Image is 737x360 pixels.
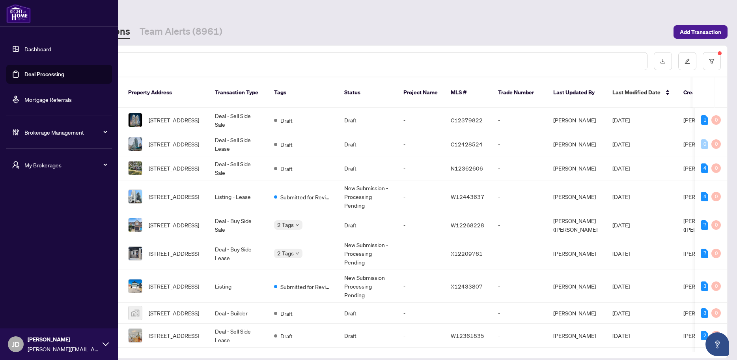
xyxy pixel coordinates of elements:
div: 0 [711,115,721,125]
span: 2 Tags [277,249,294,258]
td: [PERSON_NAME] [547,132,606,156]
span: C12428524 [451,141,483,148]
img: thumbnail-img [129,247,142,260]
div: 3 [701,308,708,318]
span: X12209761 [451,250,483,257]
div: 0 [711,163,721,173]
span: [DATE] [612,116,630,124]
td: - [492,303,547,324]
td: - [397,324,444,348]
td: - [397,303,444,324]
a: Deal Processing [24,71,64,78]
button: edit [678,52,696,70]
td: Deal - Sell Side Lease [209,324,268,348]
td: Draft [338,108,397,132]
img: thumbnail-img [129,137,142,151]
span: W12268228 [451,221,484,229]
div: 0 [711,308,721,318]
span: Last Modified Date [612,88,661,97]
span: 2 Tags [277,220,294,229]
span: [PERSON_NAME] [683,141,726,148]
td: [PERSON_NAME] [547,303,606,324]
th: Tags [268,77,338,108]
div: 7 [701,220,708,230]
span: [STREET_ADDRESS] [149,249,199,258]
div: 1 [701,115,708,125]
img: thumbnail-img [129,279,142,293]
td: - [492,180,547,213]
td: - [492,156,547,180]
td: Draft [338,132,397,156]
th: Property Address [122,77,209,108]
span: [DATE] [612,250,630,257]
span: My Brokerages [24,161,106,169]
td: [PERSON_NAME] [547,324,606,348]
td: Deal - Buy Side Lease [209,237,268,270]
td: [PERSON_NAME] [547,108,606,132]
td: Draft [338,303,397,324]
td: Listing [209,270,268,303]
span: [STREET_ADDRESS] [149,164,199,172]
span: Draft [280,116,293,125]
span: [PERSON_NAME] [683,116,726,124]
td: Deal - Sell Side Sale [209,108,268,132]
div: 0 [711,331,721,340]
img: thumbnail-img [129,218,142,232]
div: 0 [711,281,721,291]
td: Draft [338,213,397,237]
span: [STREET_ADDRESS] [149,221,199,229]
th: Last Modified Date [606,77,677,108]
td: - [397,180,444,213]
a: Team Alerts (8961) [140,25,222,39]
span: [PERSON_NAME] [683,332,726,339]
span: Submitted for Review [280,193,332,201]
span: [PERSON_NAME] [683,165,726,172]
span: user-switch [12,161,20,169]
span: [PERSON_NAME] ([PERSON_NAME] [683,217,728,233]
div: 0 [711,249,721,258]
span: [STREET_ADDRESS] [149,309,199,317]
td: - [492,213,547,237]
td: Deal - Buy Side Sale [209,213,268,237]
img: thumbnail-img [129,329,142,342]
td: - [397,237,444,270]
span: down [295,223,299,227]
img: thumbnail-img [129,306,142,320]
span: JD [12,339,20,350]
th: Trade Number [492,77,547,108]
span: [PERSON_NAME] [683,250,726,257]
a: Mortgage Referrals [24,96,72,103]
span: [DATE] [612,283,630,290]
td: Deal - Sell Side Sale [209,156,268,180]
span: down [295,251,299,255]
div: 3 [701,281,708,291]
span: N12362606 [451,165,483,172]
button: Open asap [705,332,729,356]
span: [STREET_ADDRESS] [149,282,199,291]
button: Add Transaction [674,25,728,39]
span: [PERSON_NAME] [28,335,99,344]
td: - [492,324,547,348]
div: 4 [701,163,708,173]
div: 0 [711,220,721,230]
span: [PERSON_NAME][EMAIL_ADDRESS][PERSON_NAME][DOMAIN_NAME] [28,345,99,353]
th: Last Updated By [547,77,606,108]
span: Draft [280,332,293,340]
td: New Submission - Processing Pending [338,270,397,303]
td: - [492,237,547,270]
span: [STREET_ADDRESS] [149,140,199,148]
img: thumbnail-img [129,190,142,203]
td: Draft [338,324,397,348]
td: Listing - Lease [209,180,268,213]
span: C12379822 [451,116,483,124]
td: - [492,132,547,156]
td: - [492,108,547,132]
button: filter [703,52,721,70]
span: [STREET_ADDRESS] [149,192,199,201]
a: Dashboard [24,45,51,52]
span: filter [709,58,715,64]
span: [DATE] [612,165,630,172]
span: [DATE] [612,141,630,148]
img: logo [6,4,31,23]
td: [PERSON_NAME] [547,237,606,270]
